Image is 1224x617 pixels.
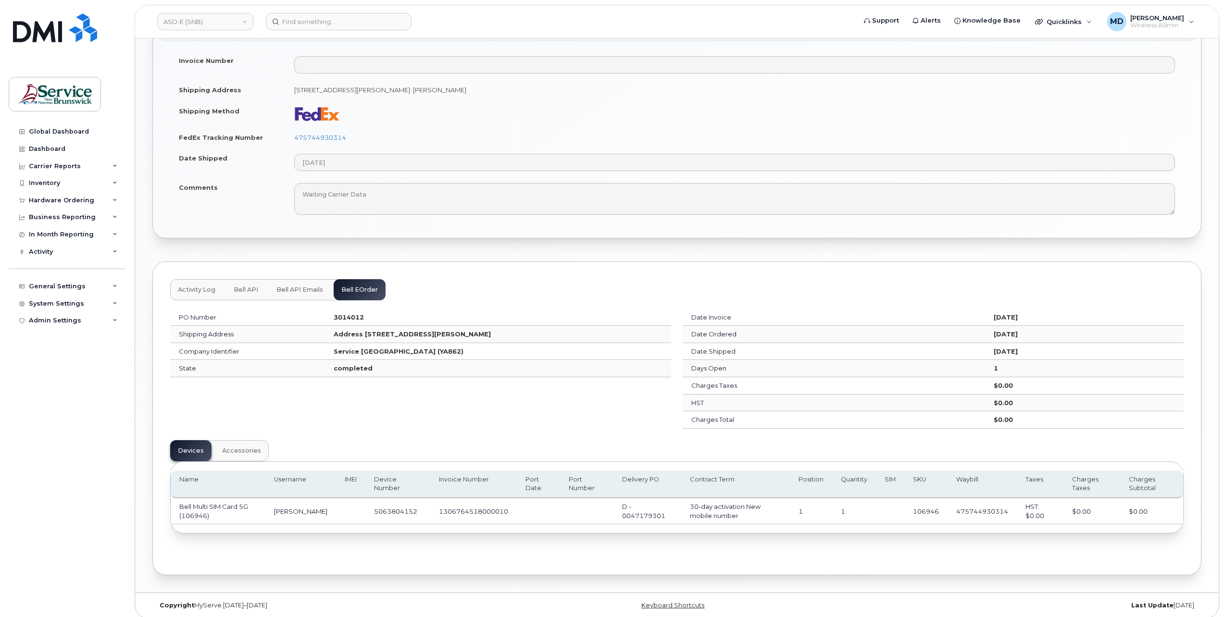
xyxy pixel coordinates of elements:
td: Company Identifier [170,343,325,360]
td: 1 [832,498,876,524]
span: Wireless Admin [1130,22,1184,29]
strong: Last Update [1131,602,1174,609]
div: Quicklinks [1028,12,1099,31]
th: Device Number [365,470,430,499]
img: fedex-bc01427081be8802e1fb5a1adb1132915e58a0589d7a9405a0dcbe1127be6add.png [294,107,340,121]
label: Date Shipped [179,154,227,163]
td: Date Shipped [683,343,985,360]
a: Support [857,11,906,30]
input: Find something... [266,13,412,30]
strong: Address [STREET_ADDRESS][PERSON_NAME] [334,330,491,338]
td: Charges Taxes [683,377,985,395]
label: Invoice Number [179,56,234,65]
a: Knowledge Base [948,11,1027,30]
strong: $0.00 [994,399,1013,407]
label: Comments [179,183,218,192]
strong: 3014012 [334,313,364,321]
a: 475744930314 [294,134,346,141]
span: Accessories [222,447,261,455]
th: Invoice Number [430,470,517,499]
td: Shipping Address [170,326,325,343]
td: Bell Multi SIM Card 5G (106946) [171,498,265,524]
td: [PERSON_NAME] [265,498,336,524]
span: Bell API Emails [276,286,323,294]
strong: Service [GEOGRAPHIC_DATA] (YA862) [334,347,463,355]
th: Name [171,470,265,499]
td: HST [683,395,985,412]
th: SIM [876,470,904,499]
span: Bell API [234,286,258,294]
td: $0.00 [1063,498,1120,524]
th: Position [790,470,832,499]
label: Shipping Method [179,107,239,116]
td: 5063804152 [365,498,430,524]
th: SKU [904,470,948,499]
th: Username [265,470,336,499]
a: Alerts [906,11,948,30]
td: Date Invoice [683,309,985,326]
th: IMEI [336,470,365,499]
strong: completed [334,364,373,372]
td: 1 [790,498,832,524]
span: Knowledge Base [962,16,1021,25]
span: Support [872,16,899,25]
label: Shipping Address [179,86,241,95]
a: Keyboard Shortcuts [641,602,704,609]
td: State [170,360,325,377]
strong: 1 [994,364,998,372]
th: Charges Taxes [1063,470,1120,499]
div: MyServe [DATE]–[DATE] [152,602,502,609]
strong: [DATE] [994,347,1018,355]
th: Quantity [832,470,876,499]
a: ASD-E (SNB) [157,13,253,30]
td: $0.00 [1120,498,1183,524]
div: Matthew Deveau [1100,12,1201,31]
span: Alerts [921,16,941,25]
th: Port Date [517,470,560,499]
label: FedEx Tracking Number [179,133,263,142]
td: Days Open [683,360,985,377]
textarea: Waiting Carrier Data [294,183,1175,215]
span: [PERSON_NAME] [1130,14,1184,22]
th: Charges Subtotal [1120,470,1183,499]
td: D - 0047179301 [613,498,681,524]
span: HST: $0.00 [1025,503,1044,519]
td: 106946 [904,498,948,524]
th: Waybill [948,470,1017,499]
th: Contract Term [681,470,790,499]
span: MD [1110,16,1124,27]
strong: [DATE] [994,313,1018,321]
td: Date Ordered [683,326,985,343]
td: PO Number [170,309,325,326]
td: 1306764518000010 [430,498,517,524]
strong: [DATE] [994,330,1018,338]
strong: Copyright [160,602,194,609]
td: Charges Total [683,411,985,429]
span: Quicklinks [1047,18,1082,25]
th: Port Number [560,470,613,499]
strong: $0.00 [994,382,1013,389]
strong: $0.00 [994,416,1013,423]
span: Activity Log [178,286,215,294]
td: 475744930314 [948,498,1017,524]
div: [DATE] [852,602,1201,609]
td: 30-day activation New mobile number [681,498,790,524]
th: Delivery PO [613,470,681,499]
td: [STREET_ADDRESS][PERSON_NAME]: [PERSON_NAME] [286,79,1184,100]
th: Taxes [1017,470,1063,499]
